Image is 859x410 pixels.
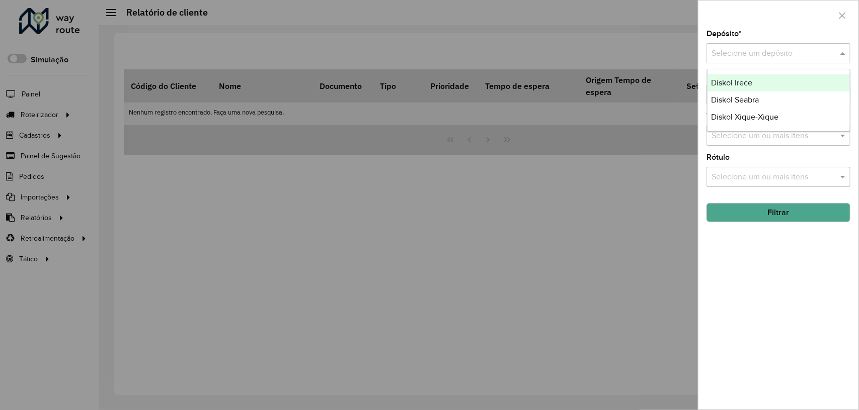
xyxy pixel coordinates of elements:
[707,69,726,81] label: Setor
[712,113,779,121] span: Diskol Xique-Xique
[707,69,851,132] ng-dropdown-panel: Options list
[707,28,742,40] label: Depósito
[707,151,730,163] label: Rótulo
[712,95,759,104] span: Diskol Seabra
[712,78,753,87] span: Diskol Irece
[707,203,850,222] button: Filtrar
